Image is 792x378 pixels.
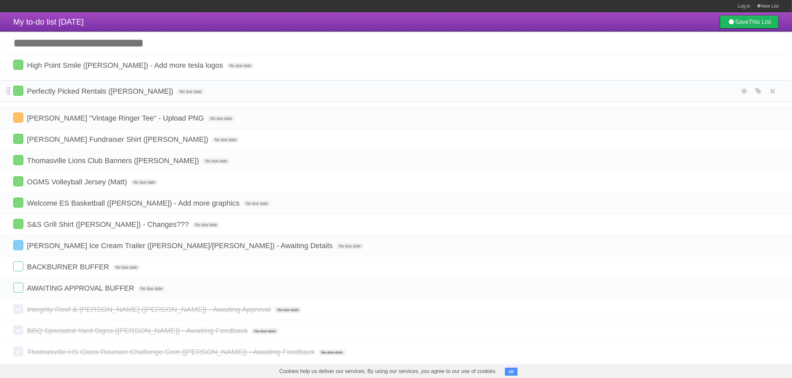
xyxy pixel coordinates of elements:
span: No due date [319,349,346,355]
label: Done [13,283,23,293]
span: Thomasville HS Class Reunion Challenge Coin ([PERSON_NAME]) - Awaiting Feedback [27,348,316,356]
label: Done [13,176,23,186]
span: No due date [212,137,239,143]
label: Done [13,261,23,271]
label: Done [13,155,23,165]
label: Done [13,60,23,70]
span: [PERSON_NAME] Ice Cream Trailer ([PERSON_NAME]/[PERSON_NAME]) - Awaiting Details [27,241,334,250]
span: My to-do list [DATE] [13,17,84,26]
span: No due date [203,158,230,164]
span: No due date [131,179,158,185]
a: SaveThis List [720,15,779,29]
label: Done [13,113,23,123]
span: AWAITING APPROVAL BUFFER [27,284,136,292]
label: Done [13,219,23,229]
button: OK [505,368,518,376]
label: Done [13,304,23,314]
span: BACKBURNER BUFFER [27,263,111,271]
span: [PERSON_NAME] "Vintage Ringer Tee" - Upload PNG [27,114,206,122]
span: Thomasville Lions Club Banners ([PERSON_NAME]) [27,156,201,165]
span: Perfectly Picked Rentals ([PERSON_NAME]) [27,87,175,95]
span: Cookies help us deliver our services. By using our services, you agree to our use of cookies. [273,365,504,378]
span: BBQ Specialist Yard Signs ([PERSON_NAME]) - Awaiting Feedback [27,327,249,335]
span: Integrity Roof & [PERSON_NAME] ([PERSON_NAME]) - Awaiting Approval [27,305,272,314]
span: No due date [177,89,204,95]
label: Done [13,198,23,208]
span: [PERSON_NAME] Fundraiser Shirt ([PERSON_NAME]) [27,135,210,143]
span: No due date [336,243,363,249]
span: No due date [274,307,301,313]
b: This List [749,19,771,25]
label: Done [13,134,23,144]
span: No due date [138,286,165,292]
label: Done [13,86,23,96]
span: No due date [243,201,270,207]
span: OGMS Volleyball Jersey (Matt) [27,178,129,186]
label: Done [13,325,23,335]
span: S&S Grill Shirt ([PERSON_NAME]) - Changes??? [27,220,191,229]
span: No due date [251,328,278,334]
span: No due date [208,116,235,122]
span: No due date [113,264,140,270]
label: Star task [738,86,751,97]
span: High Point Smile ([PERSON_NAME]) - Add more tesla logos [27,61,225,69]
label: Done [13,240,23,250]
label: Done [13,346,23,356]
span: No due date [193,222,220,228]
span: No due date [227,63,254,69]
span: Welcome ES Basketball ([PERSON_NAME]) - Add more graphics [27,199,241,207]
